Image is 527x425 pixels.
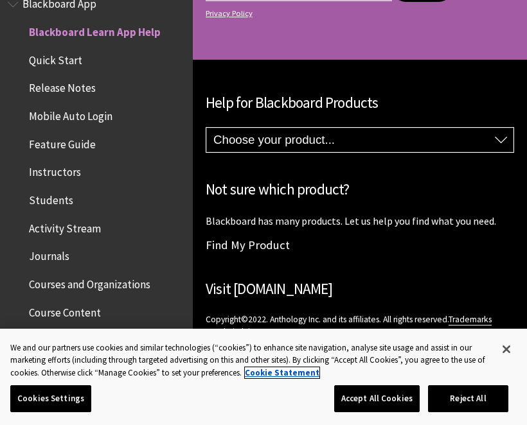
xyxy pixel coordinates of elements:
[334,385,420,412] button: Accept All Cookies
[206,92,514,114] h2: Help for Blackboard Products
[206,279,332,298] a: Visit [DOMAIN_NAME]
[29,273,150,291] span: Courses and Organizations
[29,162,81,179] span: Instructors
[206,214,514,228] p: Blackboard has many products. Let us help you find what you need.
[29,78,96,95] span: Release Notes
[10,342,490,379] div: We and our partners use cookies and similar technologies (“cookies”) to enhance site navigation, ...
[29,105,112,123] span: Mobile Auto Login
[206,178,514,201] h2: Not sure which product?
[29,302,101,319] span: Course Content
[245,367,319,378] a: More information about your privacy, opens in a new tab
[206,238,290,252] a: Find My Product
[10,385,91,412] button: Cookies Settings
[492,335,521,363] button: Close
[29,246,69,263] span: Journals
[206,326,268,338] a: Legal Disclaimers
[29,21,161,39] span: Blackboard Learn App Help
[206,9,510,18] a: Privacy Policy
[449,314,492,325] a: Trademarks
[29,49,82,67] span: Quick Start
[29,134,96,151] span: Feature Guide
[206,313,514,362] p: Copyright©2022. Anthology Inc. and its affiliates. All rights reserved.
[428,385,508,412] button: Reject All
[29,189,73,207] span: Students
[29,218,101,235] span: Activity Stream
